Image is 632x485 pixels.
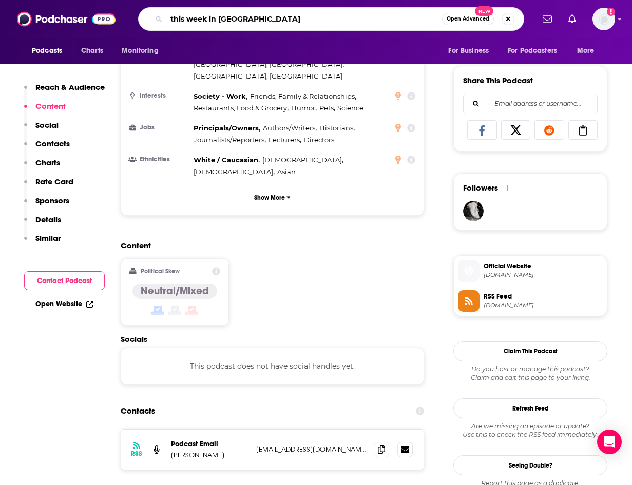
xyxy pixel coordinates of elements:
svg: Add a profile image [607,8,615,16]
a: Share on X/Twitter [501,120,531,140]
button: open menu [25,41,75,61]
span: Asian [277,167,296,176]
p: [PERSON_NAME] [171,451,248,459]
p: Similar [35,233,61,243]
a: Open Website [35,300,93,308]
span: Podcasts [32,44,62,58]
img: Podchaser - Follow, Share and Rate Podcasts [17,9,116,29]
a: Seeing Double? [453,455,607,475]
span: , [194,134,266,146]
h3: Interests [129,92,189,99]
h3: Jobs [129,124,189,131]
span: [GEOGRAPHIC_DATA], [GEOGRAPHIC_DATA] [194,72,342,80]
h3: Share This Podcast [463,76,533,85]
span: Pets [319,104,334,112]
div: Claim and edit this page to your liking. [453,365,607,382]
button: Show More [129,188,415,207]
a: Share on Reddit [534,120,564,140]
span: Principals/Owners [194,124,259,132]
span: New [475,6,493,16]
button: Social [24,120,59,139]
button: open menu [441,41,502,61]
a: Show notifications dropdown [564,10,580,28]
p: Contacts [35,139,70,148]
button: Refresh Feed [453,398,607,418]
span: Authors/Writers [263,124,315,132]
p: Charts [35,158,60,167]
span: Science [337,104,363,112]
span: White / Caucasian [194,156,258,164]
button: open menu [570,41,607,61]
span: podcasters.spotify.com [484,271,603,279]
span: [GEOGRAPHIC_DATA], [GEOGRAPHIC_DATA] [194,60,342,68]
button: Claim This Podcast [453,341,607,361]
span: , [263,122,317,134]
span: Official Website [484,262,603,271]
span: , [262,154,343,166]
button: Charts [24,158,60,177]
span: Logged in as GregKubie [592,8,615,30]
span: anchor.fm [484,302,603,309]
button: Contact Podcast [24,271,105,290]
div: Are we missing an episode or update? Use this to check the RSS feed immediately. [453,422,607,439]
a: Official Website[DOMAIN_NAME] [458,260,603,282]
span: For Business [448,44,489,58]
h2: Socials [121,334,424,344]
button: Show profile menu [592,8,615,30]
span: , [194,90,247,102]
button: Open AdvancedNew [442,13,494,25]
button: Content [24,101,66,120]
a: Charts [74,41,109,61]
span: Humor [291,104,315,112]
span: , [269,134,301,146]
span: RSS Feed [484,292,603,301]
a: Share on Facebook [467,120,497,140]
p: [EMAIL_ADDRESS][DOMAIN_NAME] [256,445,366,454]
span: , [319,102,335,114]
span: More [577,44,595,58]
span: , [194,122,260,134]
p: Rate Card [35,177,73,186]
span: Journalists/Reporters [194,136,264,144]
span: [DEMOGRAPHIC_DATA] [262,156,342,164]
h2: Contacts [121,401,155,421]
input: Search podcasts, credits, & more... [166,11,442,27]
span: , [291,102,317,114]
button: Details [24,215,61,234]
span: , [319,122,355,134]
div: Open Intercom Messenger [597,430,622,454]
button: Contacts [24,139,70,158]
span: , [194,59,344,70]
span: [DEMOGRAPHIC_DATA] [194,167,273,176]
input: Email address or username... [472,94,589,114]
span: Monitoring [122,44,158,58]
a: Show notifications dropdown [539,10,556,28]
span: , [194,166,275,178]
img: mcsangel2 [463,201,484,221]
h2: Content [121,240,416,250]
button: Sponsors [24,196,69,215]
div: Search followers [463,94,598,114]
p: Show More [254,194,285,201]
span: , [194,102,289,114]
p: Details [35,215,61,225]
p: Reach & Audience [35,82,105,92]
button: open menu [114,41,171,61]
div: This podcast does not have social handles yet. [121,348,424,385]
span: Restaurants, Food & Grocery [194,104,287,112]
span: Charts [81,44,103,58]
p: Social [35,120,59,130]
span: Society - Work [194,92,246,100]
div: Search podcasts, credits, & more... [138,7,524,31]
span: Do you host or manage this podcast? [453,365,607,374]
span: Followers [463,183,498,193]
p: Sponsors [35,196,69,206]
a: Copy Link [568,120,598,140]
span: Lecturers [269,136,300,144]
h2: Political Skew [141,268,180,275]
button: Rate Card [24,177,73,196]
h3: RSS [131,450,142,458]
h4: Neutral/Mixed [141,285,209,297]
